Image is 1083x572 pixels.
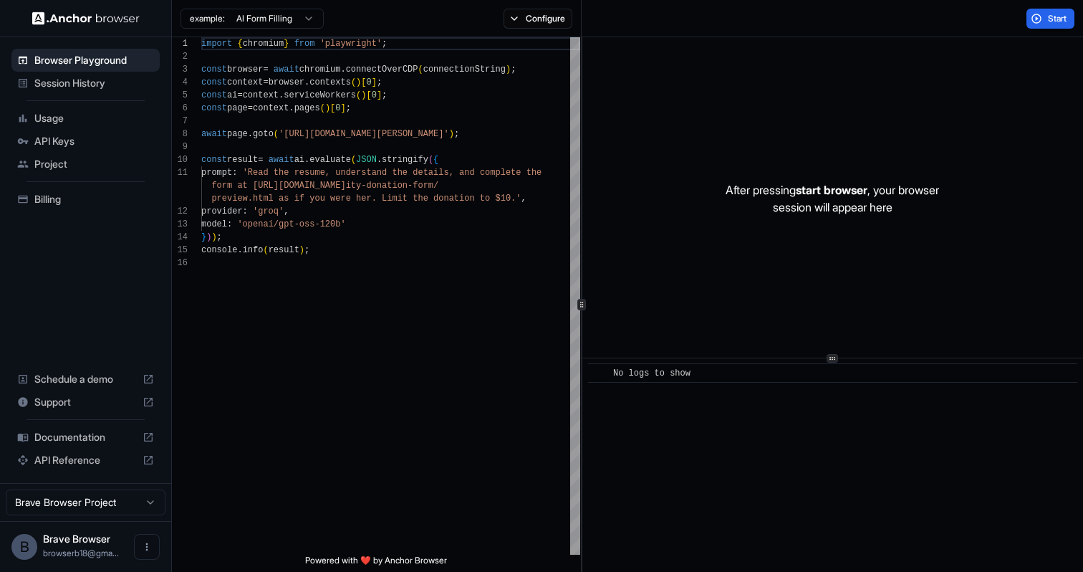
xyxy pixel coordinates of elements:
[201,168,232,178] span: prompt
[34,157,154,171] span: Project
[11,534,37,560] div: B
[172,140,188,153] div: 9
[428,155,433,165] span: (
[227,219,232,229] span: :
[34,53,154,67] span: Browser Playground
[227,90,237,100] span: ai
[34,453,137,467] span: API Reference
[172,244,188,257] div: 15
[356,77,361,87] span: )
[237,245,242,255] span: .
[613,368,690,378] span: No logs to show
[34,395,137,409] span: Support
[449,129,454,139] span: )
[206,232,211,242] span: )
[11,188,160,211] div: Billing
[172,50,188,63] div: 2
[418,65,423,75] span: (
[253,206,284,216] span: 'groq'
[201,219,227,229] span: model
[269,77,304,87] span: browser
[227,77,263,87] span: context
[32,11,140,25] img: Anchor Logo
[320,39,382,49] span: 'playwright'
[356,90,361,100] span: (
[243,39,284,49] span: chromium
[511,65,516,75] span: ;
[227,129,248,139] span: page
[423,65,506,75] span: connectionString
[263,245,268,255] span: (
[501,168,542,178] span: lete the
[595,366,602,381] span: ​
[217,232,222,242] span: ;
[172,205,188,218] div: 12
[309,155,351,165] span: evaluate
[361,77,366,87] span: [
[243,168,501,178] span: 'Read the resume, understand the details, and comp
[11,72,160,95] div: Session History
[346,181,439,191] span: ity-donation-form/
[227,103,248,113] span: page
[1026,9,1074,29] button: Start
[172,89,188,102] div: 5
[382,39,387,49] span: ;
[190,13,225,24] span: example:
[258,155,263,165] span: =
[325,103,330,113] span: )
[274,129,279,139] span: (
[284,39,289,49] span: }
[504,9,573,29] button: Configure
[330,103,335,113] span: [
[454,129,459,139] span: ;
[11,449,160,472] div: API Reference
[269,245,299,255] span: result
[377,155,382,165] span: .
[201,103,227,113] span: const
[346,103,351,113] span: ;
[274,65,299,75] span: await
[253,103,289,113] span: context
[279,90,284,100] span: .
[294,103,320,113] span: pages
[294,155,304,165] span: ai
[172,115,188,128] div: 7
[43,548,119,558] span: browserb18@gmail.com
[726,181,939,216] p: After pressing , your browser session will appear here
[305,555,447,572] span: Powered with ❤️ by Anchor Browser
[299,65,341,75] span: chromium
[201,39,232,49] span: import
[243,90,279,100] span: context
[43,533,110,545] span: Brave Browser
[284,206,289,216] span: ,
[340,65,345,75] span: .
[366,77,371,87] span: 0
[248,103,253,113] span: =
[34,111,154,125] span: Usage
[172,76,188,89] div: 4
[294,39,315,49] span: from
[289,103,294,113] span: .
[172,63,188,76] div: 3
[284,90,356,100] span: serviceWorkers
[172,37,188,50] div: 1
[253,129,274,139] span: goto
[172,102,188,115] div: 6
[506,65,511,75] span: )
[34,134,154,148] span: API Keys
[304,245,309,255] span: ;
[243,245,264,255] span: info
[340,103,345,113] span: ]
[201,129,227,139] span: await
[232,168,237,178] span: :
[309,77,351,87] span: contexts
[201,155,227,165] span: const
[320,103,325,113] span: (
[346,65,418,75] span: connectOverCDP
[377,77,382,87] span: ;
[382,90,387,100] span: ;
[304,155,309,165] span: .
[34,372,137,386] span: Schedule a demo
[201,206,243,216] span: provider
[11,49,160,72] div: Browser Playground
